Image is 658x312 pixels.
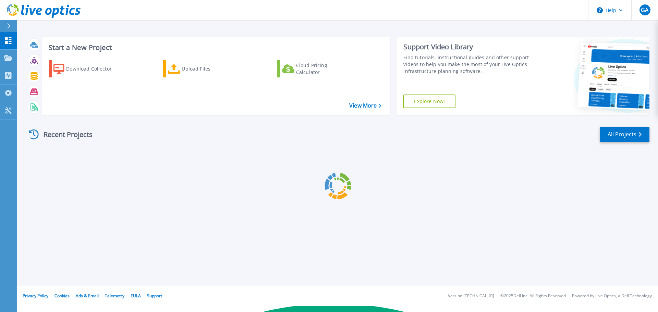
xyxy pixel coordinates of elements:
[403,54,532,75] div: Find tutorials, instructional guides and other support videos to help you make the most of your L...
[403,42,532,51] div: Support Video Library
[147,293,162,299] a: Support
[600,127,649,142] a: All Projects
[105,293,124,299] a: Telemetry
[403,95,455,108] a: Explore Now!
[500,294,566,298] li: © 2025 Dell Inc. All Rights Reserved
[49,60,125,77] a: Download Collector
[54,293,70,299] a: Cookies
[572,294,652,298] li: Powered by Live Optics, a Dell Technology
[277,60,354,77] a: Cloud Pricing Calculator
[163,60,240,77] a: Upload Files
[26,126,102,143] div: Recent Projects
[131,293,141,299] a: EULA
[296,62,351,76] div: Cloud Pricing Calculator
[76,293,99,299] a: Ads & Email
[66,62,121,76] div: Download Collector
[641,7,648,13] span: GA
[448,294,494,298] li: Version: [TECHNICAL_ID]
[349,102,381,109] a: View More
[49,44,381,51] h3: Start a New Project
[23,293,48,299] a: Privacy Policy
[182,62,236,76] div: Upload Files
